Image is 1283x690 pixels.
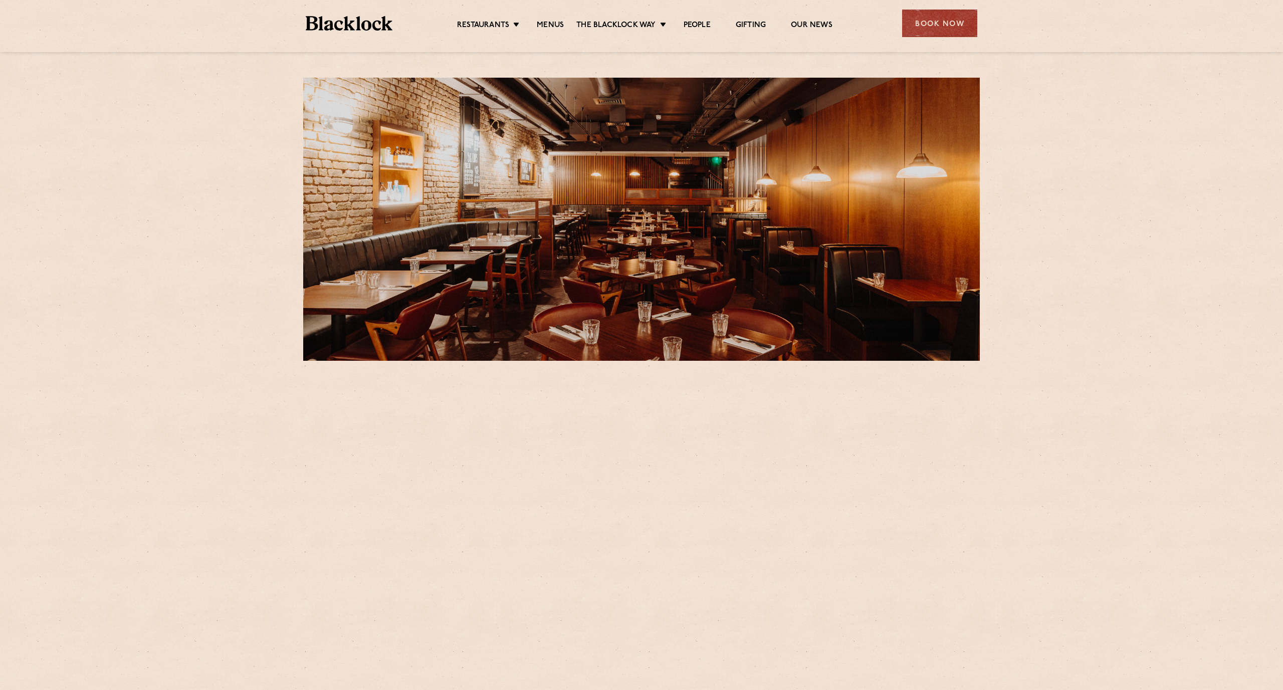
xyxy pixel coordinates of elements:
a: Restaurants [457,21,509,32]
a: The Blacklock Way [576,21,656,32]
a: Gifting [736,21,766,32]
div: Book Now [902,10,977,37]
a: Our News [791,21,832,32]
a: Menus [537,21,564,32]
a: People [684,21,711,32]
img: BL_Textured_Logo-footer-cropped.svg [306,16,392,31]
